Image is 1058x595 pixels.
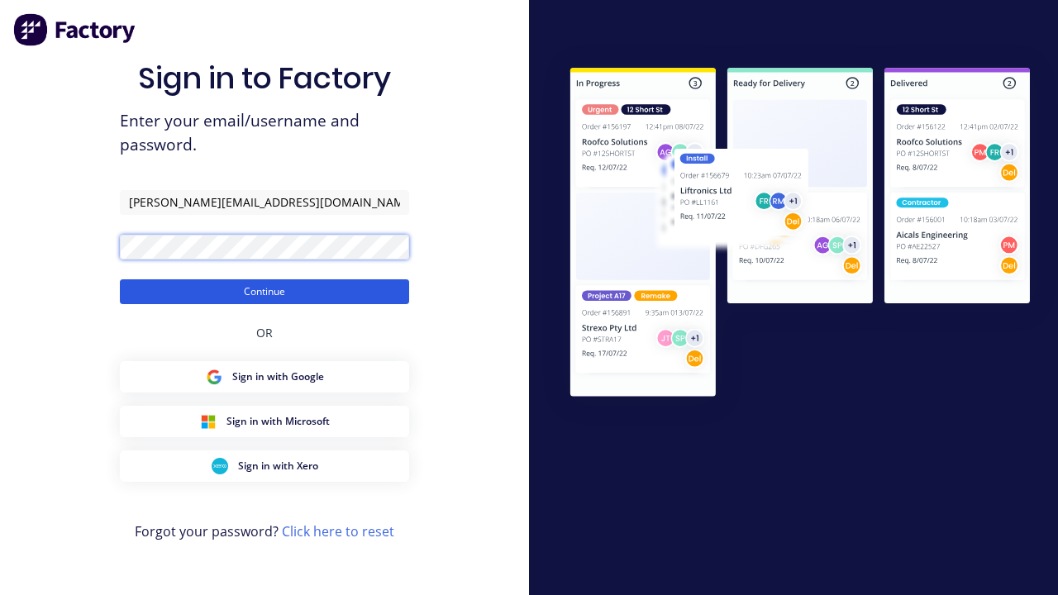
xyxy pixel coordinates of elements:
[120,279,409,304] button: Continue
[120,450,409,482] button: Xero Sign inSign in with Xero
[542,42,1058,426] img: Sign in
[120,109,409,157] span: Enter your email/username and password.
[256,304,273,361] div: OR
[282,522,394,540] a: Click here to reset
[200,413,217,430] img: Microsoft Sign in
[120,406,409,437] button: Microsoft Sign inSign in with Microsoft
[13,13,137,46] img: Factory
[120,190,409,215] input: Email/Username
[120,361,409,393] button: Google Sign inSign in with Google
[238,459,318,474] span: Sign in with Xero
[226,414,330,429] span: Sign in with Microsoft
[138,60,391,96] h1: Sign in to Factory
[135,521,394,541] span: Forgot your password?
[206,369,222,385] img: Google Sign in
[232,369,324,384] span: Sign in with Google
[212,458,228,474] img: Xero Sign in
